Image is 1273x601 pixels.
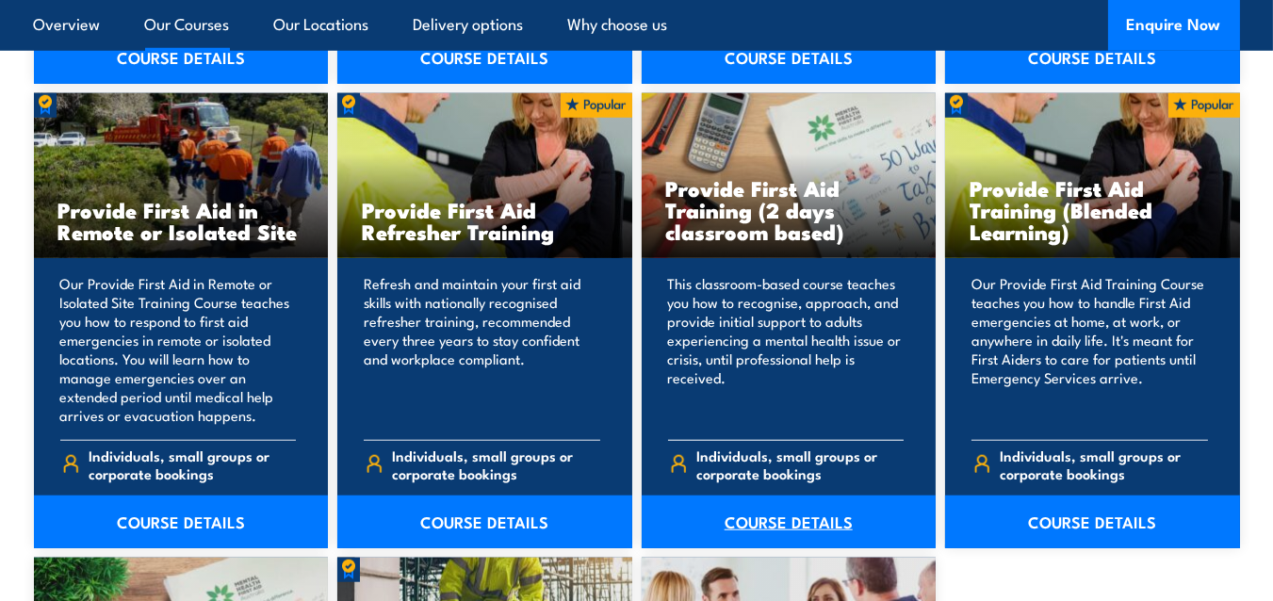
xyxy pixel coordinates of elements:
[642,31,937,84] a: COURSE DETAILS
[393,447,600,482] span: Individuals, small groups or corporate bookings
[89,447,296,482] span: Individuals, small groups or corporate bookings
[970,177,1216,242] h3: Provide First Aid Training (Blended Learning)
[58,199,304,242] h3: Provide First Aid in Remote or Isolated Site
[364,274,600,425] p: Refresh and maintain your first aid skills with nationally recognised refresher training, recomme...
[34,495,329,548] a: COURSE DETAILS
[337,31,632,84] a: COURSE DETAILS
[971,274,1208,425] p: Our Provide First Aid Training Course teaches you how to handle First Aid emergencies at home, at...
[1001,447,1208,482] span: Individuals, small groups or corporate bookings
[668,274,905,425] p: This classroom-based course teaches you how to recognise, approach, and provide initial support t...
[34,31,329,84] a: COURSE DETAILS
[696,447,904,482] span: Individuals, small groups or corporate bookings
[945,31,1240,84] a: COURSE DETAILS
[60,274,297,425] p: Our Provide First Aid in Remote or Isolated Site Training Course teaches you how to respond to fi...
[337,495,632,548] a: COURSE DETAILS
[945,495,1240,548] a: COURSE DETAILS
[666,177,912,242] h3: Provide First Aid Training (2 days classroom based)
[642,495,937,548] a: COURSE DETAILS
[362,199,608,242] h3: Provide First Aid Refresher Training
